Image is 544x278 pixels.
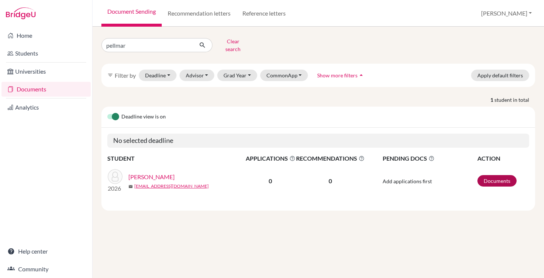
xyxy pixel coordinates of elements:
[357,71,365,79] i: arrow_drop_up
[490,96,494,104] strong: 1
[260,70,308,81] button: CommonApp
[6,7,36,19] img: Bridge-U
[477,154,529,163] th: ACTION
[317,72,357,78] span: Show more filters
[383,154,477,163] span: PENDING DOCS
[1,262,91,277] a: Community
[296,154,365,163] span: RECOMMENDATIONS
[107,72,113,78] i: filter_list
[107,134,529,148] h5: No selected deadline
[1,100,91,115] a: Analytics
[1,82,91,97] a: Documents
[296,177,365,185] p: 0
[494,96,535,104] span: student in total
[128,184,133,189] span: mail
[246,154,295,163] span: APPLICATIONS
[311,70,371,81] button: Show more filtersarrow_drop_up
[471,70,529,81] button: Apply default filters
[107,154,245,163] th: STUDENT
[115,72,136,79] span: Filter by
[121,113,166,121] span: Deadline view is on
[212,36,253,55] button: Clear search
[1,64,91,79] a: Universities
[134,183,209,190] a: [EMAIL_ADDRESS][DOMAIN_NAME]
[383,178,432,184] span: Add applications first
[269,177,272,184] b: 0
[139,70,177,81] button: Deadline
[108,184,122,193] p: 2026
[1,28,91,43] a: Home
[217,70,257,81] button: Grad Year
[179,70,215,81] button: Advisor
[101,38,193,52] input: Find student by name...
[478,6,535,20] button: [PERSON_NAME]
[1,46,91,61] a: Students
[477,175,517,187] a: Documents
[128,173,175,181] a: [PERSON_NAME]
[1,244,91,259] a: Help center
[108,169,122,184] img: Pellmar, Vivan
